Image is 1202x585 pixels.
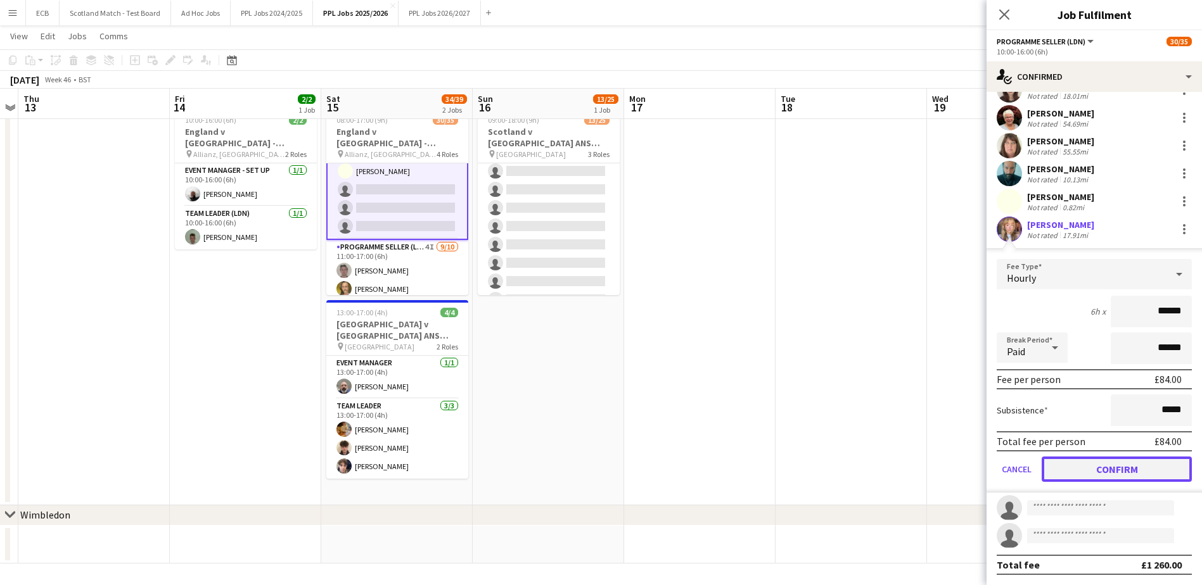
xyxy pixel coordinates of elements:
span: Programme Seller (LDN) [997,37,1085,46]
span: 13 [22,100,39,115]
app-card-role: Programme Seller (LDN)4I9/1011:00-17:00 (6h)[PERSON_NAME][PERSON_NAME] [326,240,468,448]
app-job-card: 09:00-18:00 (9h)13/25Scotland v [GEOGRAPHIC_DATA] ANS 2025 - 15:10 KO [GEOGRAPHIC_DATA]3 Roles [478,108,620,295]
span: 3 Roles [588,149,610,159]
span: 19 [930,100,949,115]
div: 1 Job [298,105,315,115]
app-job-card: 10:00-16:00 (6h)2/2England v [GEOGRAPHIC_DATA] - Allianz, [GEOGRAPHIC_DATA] - Setup Allianz, [GEO... [175,108,317,249]
div: £84.00 [1154,373,1182,386]
h3: Scotland v [GEOGRAPHIC_DATA] ANS 2025 - 15:10 KO [478,126,620,149]
div: 10.13mi [1060,175,1090,184]
div: 0.82mi [1060,203,1087,212]
h3: England v [GEOGRAPHIC_DATA] - Allianz, [GEOGRAPHIC_DATA] - 15:10 KO [326,126,468,149]
h3: [GEOGRAPHIC_DATA] v [GEOGRAPHIC_DATA] ANS 2025- Setup [326,318,468,341]
div: Not rated [1027,175,1060,184]
button: PPL Jobs 2026/2027 [399,1,481,25]
a: Comms [94,28,133,44]
span: Wed [932,93,949,104]
app-card-role: Team Leader (LDN)1/110:00-16:00 (6h)[PERSON_NAME] [175,206,317,249]
span: 13/25 [584,115,610,125]
span: Fri [175,93,185,104]
h3: Job Fulfilment [987,6,1202,23]
span: Thu [23,93,39,104]
div: [PERSON_NAME] [1027,163,1094,175]
app-card-role: Team Leader3/313:00-17:00 (4h)[PERSON_NAME][PERSON_NAME][PERSON_NAME] [326,399,468,479]
div: 10:00-16:00 (6h) [997,47,1192,56]
div: 2 Jobs [442,105,466,115]
app-job-card: 13:00-17:00 (4h)4/4[GEOGRAPHIC_DATA] v [GEOGRAPHIC_DATA] ANS 2025- Setup [GEOGRAPHIC_DATA]2 Roles... [326,300,468,479]
div: BST [79,75,91,84]
span: [GEOGRAPHIC_DATA] [345,342,414,351]
button: Ad Hoc Jobs [171,1,231,25]
div: 17.91mi [1060,230,1090,240]
a: Jobs [63,28,92,44]
div: 6h x [1090,306,1106,317]
div: Fee per person [997,373,1061,386]
span: Tue [781,93,795,104]
span: 2/2 [298,94,316,104]
div: Total fee per person [997,435,1085,448]
div: 54.69mi [1060,119,1090,129]
button: PPL Jobs 2025/2026 [313,1,399,25]
span: 2/2 [289,115,307,125]
span: 14 [173,100,185,115]
div: [PERSON_NAME] [1027,108,1094,119]
span: 15 [324,100,340,115]
span: Allianz, [GEOGRAPHIC_DATA] [193,149,285,159]
button: PPL Jobs 2024/2025 [231,1,313,25]
div: 18.01mi [1060,91,1090,101]
div: 1 Job [594,105,618,115]
app-job-card: 08:00-17:00 (9h)30/35England v [GEOGRAPHIC_DATA] - Allianz, [GEOGRAPHIC_DATA] - 15:10 KO Allianz,... [326,108,468,295]
div: £1 260.00 [1141,558,1182,571]
span: [GEOGRAPHIC_DATA] [496,149,566,159]
label: Subsistence [997,405,1048,416]
span: 13:00-17:00 (4h) [336,308,388,317]
span: 17 [627,100,646,115]
span: 2 Roles [437,342,458,351]
span: 08:00-17:00 (9h) [336,115,388,125]
button: Cancel [997,456,1037,482]
span: View [10,30,28,42]
app-card-role: Event Manager - Set up1/110:00-16:00 (6h)[PERSON_NAME] [175,163,317,206]
div: Not rated [1027,203,1060,212]
div: Not rated [1027,147,1060,156]
div: £84.00 [1154,435,1182,448]
span: 09:00-18:00 (9h) [488,115,539,125]
span: 30/35 [1167,37,1192,46]
h3: England v [GEOGRAPHIC_DATA] - Allianz, [GEOGRAPHIC_DATA] - Setup [175,126,317,149]
span: Sun [478,93,493,104]
span: Week 46 [42,75,74,84]
button: ECB [26,1,60,25]
span: Jobs [68,30,87,42]
span: 13/25 [593,94,618,104]
span: 4/4 [440,308,458,317]
span: 16 [476,100,493,115]
div: Confirmed [987,61,1202,92]
span: 2 Roles [285,149,307,159]
div: Not rated [1027,119,1060,129]
div: [DATE] [10,73,39,86]
span: Edit [41,30,55,42]
span: Sat [326,93,340,104]
div: [PERSON_NAME] [1027,219,1094,230]
a: View [5,28,33,44]
app-card-role: Event Manager1/113:00-17:00 (4h)[PERSON_NAME] [326,356,468,399]
span: 34/39 [442,94,467,104]
span: Mon [629,93,646,104]
div: Total fee [997,558,1040,571]
a: Edit [35,28,60,44]
div: Wimbledon [20,508,70,521]
div: Not rated [1027,91,1060,101]
span: 10:00-16:00 (6h) [185,115,236,125]
span: Comms [99,30,128,42]
span: Paid [1007,345,1025,358]
span: Hourly [1007,272,1036,284]
span: 4 Roles [437,149,458,159]
button: Confirm [1042,456,1192,482]
div: 55.55mi [1060,147,1090,156]
span: 30/35 [433,115,458,125]
span: Allianz, [GEOGRAPHIC_DATA] [345,149,437,159]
